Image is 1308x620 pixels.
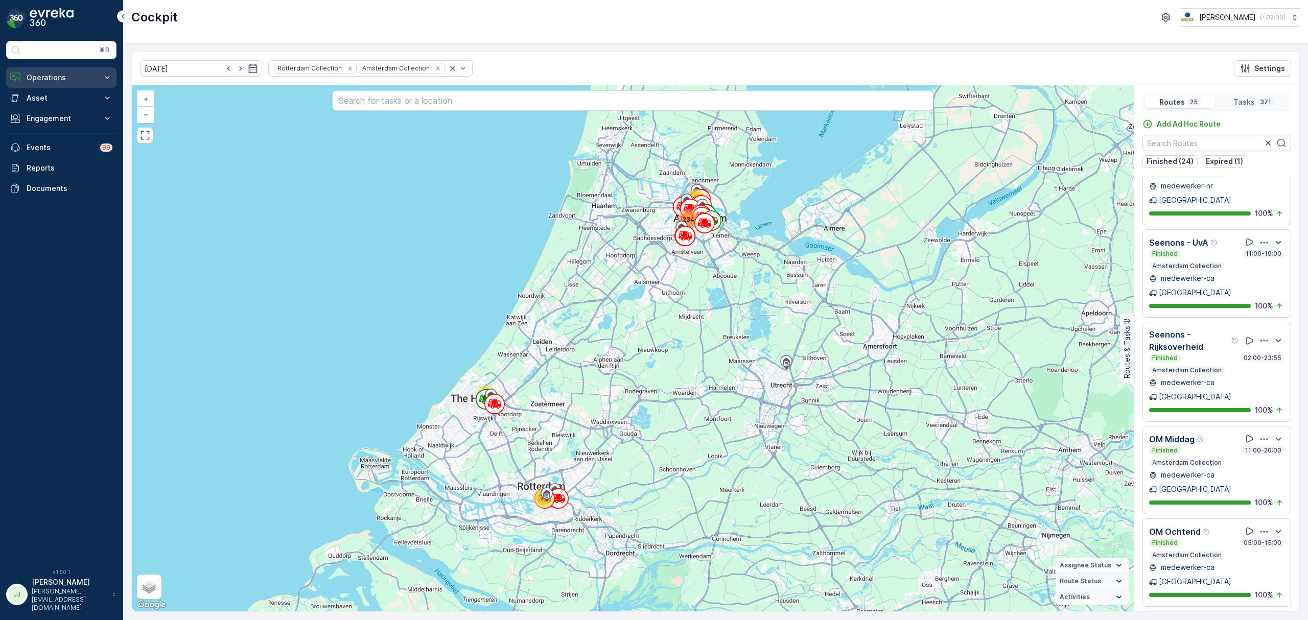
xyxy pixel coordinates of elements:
[32,577,107,587] p: [PERSON_NAME]
[274,63,343,73] div: Rotterdam Collection
[1151,459,1223,467] p: Amsterdam Collection
[1231,337,1240,345] div: Help Tooltip Icon
[1159,577,1231,587] p: [GEOGRAPHIC_DATA]
[9,586,25,603] div: JJ
[6,178,116,199] a: Documents
[1151,366,1223,374] p: Amsterdam Collection
[6,569,116,575] span: v 1.50.1
[1234,60,1291,77] button: Settings
[140,60,262,77] input: dd/mm/yyyy
[359,63,431,73] div: Amsterdam Collection
[1060,561,1111,569] span: Assignee Status
[144,94,148,103] span: +
[1159,392,1231,402] p: [GEOGRAPHIC_DATA]
[1244,446,1282,455] p: 11:00-20:00
[1151,446,1179,455] p: Finished
[138,576,160,598] a: Layers
[1255,405,1273,415] p: 100 %
[1260,13,1286,21] p: ( +02:00 )
[138,107,153,122] a: Zoom Out
[1151,354,1179,362] p: Finished
[678,209,698,230] div: 234
[1159,377,1214,388] p: medewerker-ca
[27,73,96,83] p: Operations
[1243,539,1282,547] p: 05:00-15:00
[1199,12,1256,22] p: [PERSON_NAME]
[102,144,110,152] p: 99
[30,8,74,29] img: logo_dark-DEwI_e13.png
[1180,8,1300,27] button: [PERSON_NAME](+02:00)
[1149,328,1229,353] p: Seenons - Rijksoverheid
[6,108,116,129] button: Engagement
[1159,484,1231,494] p: [GEOGRAPHIC_DATA]
[1056,589,1129,605] summary: Activities
[6,158,116,178] a: Reports
[1122,326,1132,379] p: Routes & Tasks
[1159,195,1231,205] p: [GEOGRAPHIC_DATA]
[1142,135,1291,151] input: Search Routes
[432,64,443,73] div: Remove Amsterdam Collection
[138,91,153,107] a: Zoom In
[6,67,116,88] button: Operations
[476,386,497,406] div: 34
[533,488,554,508] div: 71
[683,216,694,223] span: 234
[1056,574,1129,589] summary: Route Status
[1159,562,1214,573] p: medewerker-ca
[1255,208,1273,219] p: 100 %
[1159,181,1213,191] p: medewerker-nr
[1142,155,1198,168] button: Finished (24)
[131,9,178,26] p: Cockpit
[1210,239,1219,247] div: Help Tooltip Icon
[1147,156,1194,166] p: Finished (24)
[1159,288,1231,298] p: [GEOGRAPHIC_DATA]
[1060,593,1090,601] span: Activities
[1149,433,1195,445] p: OM Middag
[1151,551,1223,559] p: Amsterdam Collection
[1245,250,1282,258] p: 11:00-19:00
[1056,558,1129,574] summary: Assignee Status
[1197,435,1205,443] div: Help Tooltip Icon
[27,142,94,153] p: Events
[332,90,933,111] input: Search for tasks or a location
[1149,236,1208,249] p: Seenons - UvA
[1206,156,1243,166] p: Expired (1)
[1189,98,1199,106] p: 25
[1243,354,1282,362] p: 02:00-23:55
[1157,119,1221,129] p: Add Ad Hoc Route
[1142,119,1221,129] a: Add Ad Hoc Route
[1255,301,1273,311] p: 100 %
[134,598,168,611] a: Open this area in Google Maps (opens a new window)
[1180,12,1195,23] img: basis-logo_rgb2x.png
[1151,250,1179,258] p: Finished
[1060,577,1101,585] span: Route Status
[1159,470,1214,480] p: medewerker-ca
[1203,528,1211,536] div: Help Tooltip Icon
[144,110,149,118] span: −
[6,8,27,29] img: logo
[1149,526,1201,538] p: OM Ochtend
[1159,273,1214,283] p: medewerker-ca
[27,113,96,124] p: Engagement
[27,93,96,103] p: Asset
[344,64,356,73] div: Remove Rotterdam Collection
[6,88,116,108] button: Asset
[134,598,168,611] img: Google
[1233,97,1255,107] p: Tasks
[1202,155,1247,168] button: Expired (1)
[1255,590,1273,600] p: 100 %
[27,163,112,173] p: Reports
[1159,97,1185,107] p: Routes
[99,46,109,54] p: ⌘B
[6,137,116,158] a: Events99
[1259,98,1272,106] p: 371
[32,587,107,612] p: [PERSON_NAME][EMAIL_ADDRESS][DOMAIN_NAME]
[686,189,706,209] div: 32
[1151,539,1179,547] p: Finished
[1151,262,1223,270] p: Amsterdam Collection
[6,577,116,612] button: JJ[PERSON_NAME][PERSON_NAME][EMAIL_ADDRESS][DOMAIN_NAME]
[1254,63,1285,74] p: Settings
[1255,497,1273,508] p: 100 %
[27,183,112,194] p: Documents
